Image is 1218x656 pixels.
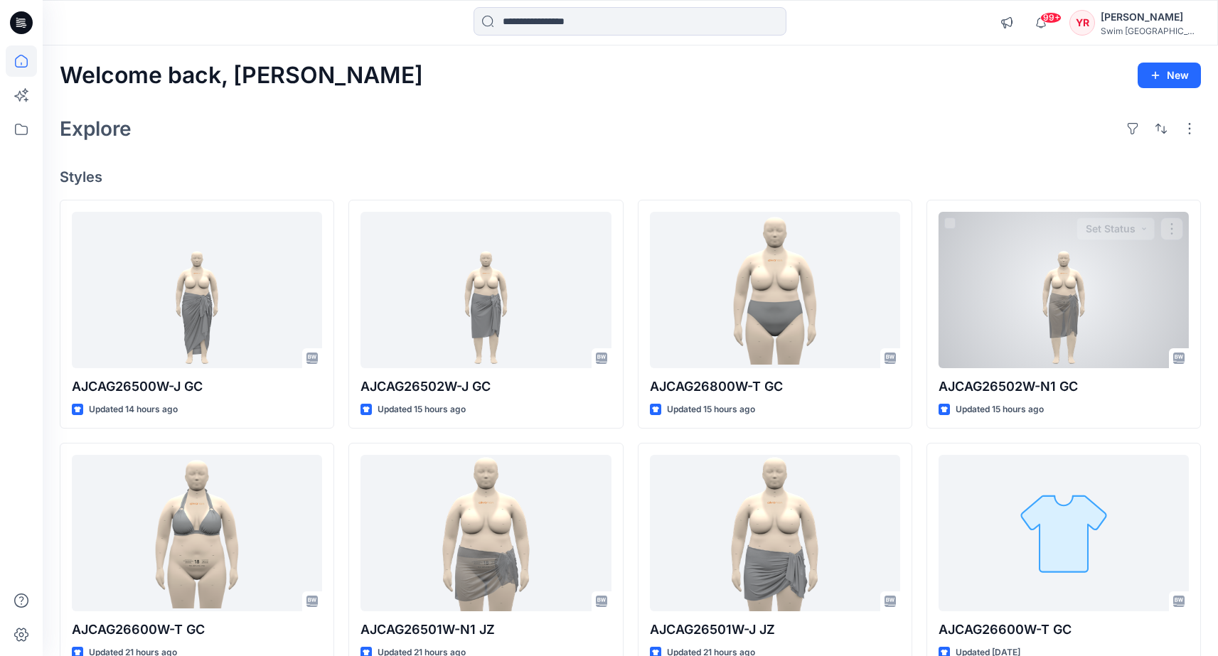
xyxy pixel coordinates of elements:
a: AJCAG26501W-J JZ [650,455,900,611]
p: AJCAG26501W-N1 JZ [360,620,611,640]
a: AJCAG26600W-T GC [72,455,322,611]
p: AJCAG26500W-J GC [72,377,322,397]
p: Updated 15 hours ago [378,402,466,417]
p: AJCAG26501W-J JZ [650,620,900,640]
p: Updated 15 hours ago [956,402,1044,417]
h2: Welcome back, [PERSON_NAME] [60,63,423,89]
p: AJCAG26800W-T GC [650,377,900,397]
a: AJCAG26502W-N1 GC [939,212,1189,368]
h2: Explore [60,117,132,140]
a: AJCAG26502W-J GC [360,212,611,368]
div: Swim [GEOGRAPHIC_DATA] [1101,26,1200,36]
p: Updated 15 hours ago [667,402,755,417]
span: 99+ [1040,12,1062,23]
h4: Styles [60,168,1201,185]
p: AJCAG26502W-N1 GC [939,377,1189,397]
p: AJCAG26600W-T GC [939,620,1189,640]
p: AJCAG26502W-J GC [360,377,611,397]
div: [PERSON_NAME] [1101,9,1200,26]
div: YR [1069,10,1095,36]
a: AJCAG26600W-T GC [939,455,1189,611]
a: AJCAG26501W-N1 JZ [360,455,611,611]
a: AJCAG26500W-J GC [72,212,322,368]
a: AJCAG26800W-T GC [650,212,900,368]
p: Updated 14 hours ago [89,402,178,417]
p: AJCAG26600W-T GC [72,620,322,640]
button: New [1138,63,1201,88]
